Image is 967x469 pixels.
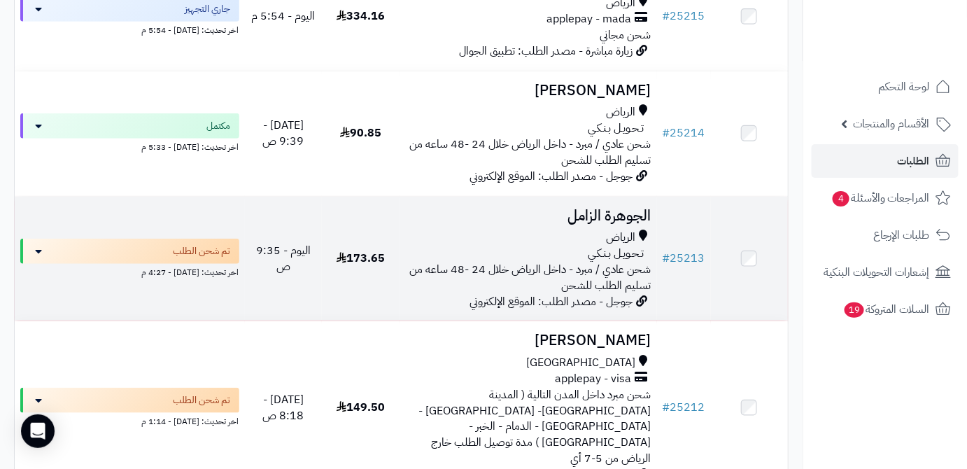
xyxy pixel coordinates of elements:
[812,144,959,178] a: الطلبات
[470,293,633,310] span: جوجل - مصدر الطلب: الموقع الإلكتروني
[812,293,959,326] a: السلات المتروكة19
[410,136,651,169] span: شحن عادي / مبرد - داخل الرياض خلال 24 -48 ساعه من تسليم الطلب للشحن
[824,262,930,282] span: إشعارات التحويلات البنكية
[405,332,651,349] h3: [PERSON_NAME]
[853,114,930,134] span: الأقسام والمنتجات
[460,43,633,59] span: زيارة مباشرة - مصدر الطلب: تطبيق الجوال
[812,181,959,215] a: المراجعات والأسئلة4
[256,242,311,275] span: اليوم - 9:35 ص
[262,391,304,424] span: [DATE] - 8:18 ص
[340,125,381,141] span: 90.85
[843,300,930,319] span: السلات المتروكة
[663,8,705,24] a: #25215
[607,104,636,120] span: الرياض
[873,225,930,245] span: طلبات الإرجاع
[556,371,632,387] span: applepay - visa
[663,125,670,141] span: #
[663,399,705,416] a: #25212
[663,125,705,141] a: #25214
[832,190,850,207] span: 4
[470,168,633,185] span: جوجل - مصدر الطلب: الموقع الإلكتروني
[251,8,315,24] span: اليوم - 5:54 م
[185,2,231,16] span: جاري التجهيز
[337,8,385,24] span: 334.16
[663,250,670,267] span: #
[812,255,959,289] a: إشعارات التحويلات البنكية
[831,188,930,208] span: المراجعات والأسئلة
[663,399,670,416] span: #
[812,70,959,104] a: لوحة التحكم
[878,77,930,97] span: لوحة التحكم
[527,355,636,371] span: [GEOGRAPHIC_DATA]
[207,119,231,133] span: مكتمل
[20,139,239,153] div: اخر تحديث: [DATE] - 5:33 م
[174,393,231,407] span: تم شحن الطلب
[405,83,651,99] h3: [PERSON_NAME]
[812,218,959,252] a: طلبات الإرجاع
[588,120,644,136] span: تـحـويـل بـنـكـي
[21,414,55,448] div: Open Intercom Messenger
[600,27,651,43] span: شحن مجاني
[607,230,636,246] span: الرياض
[262,117,304,150] span: [DATE] - 9:39 ص
[419,386,651,467] span: شحن مبرد داخل المدن التالية ( المدينة [GEOGRAPHIC_DATA]- [GEOGRAPHIC_DATA] - [GEOGRAPHIC_DATA] - ...
[20,413,239,428] div: اخر تحديث: [DATE] - 1:14 م
[337,399,385,416] span: 149.50
[174,244,231,258] span: تم شحن الطلب
[872,10,954,40] img: logo-2.png
[588,246,644,262] span: تـحـويـل بـنـكـي
[337,250,385,267] span: 173.65
[844,302,865,318] span: 19
[405,208,651,224] h3: الجوهرة الزامل
[663,8,670,24] span: #
[20,22,239,36] div: اخر تحديث: [DATE] - 5:54 م
[663,250,705,267] a: #25213
[547,11,632,27] span: applepay - mada
[898,151,930,171] span: الطلبات
[20,264,239,279] div: اخر تحديث: [DATE] - 4:27 م
[410,261,651,294] span: شحن عادي / مبرد - داخل الرياض خلال 24 -48 ساعه من تسليم الطلب للشحن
